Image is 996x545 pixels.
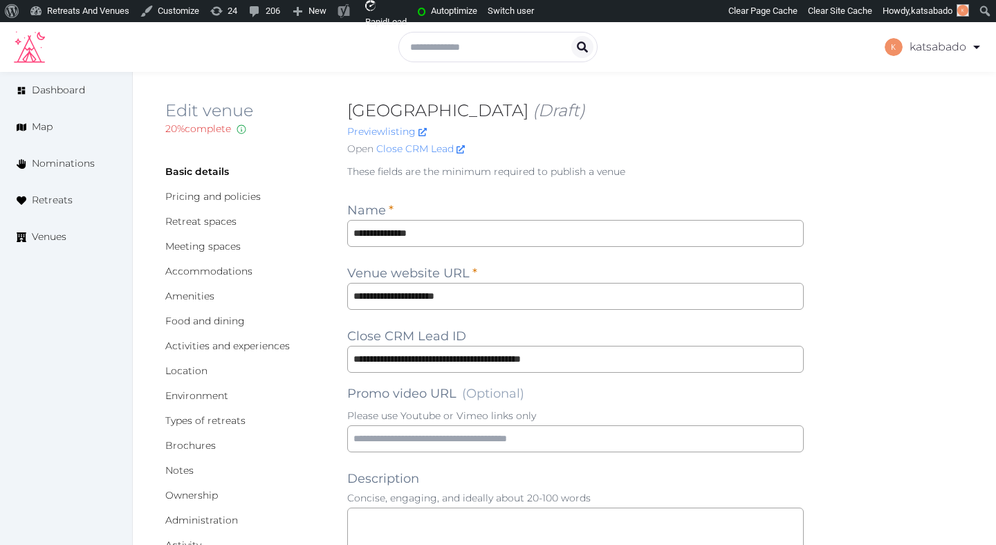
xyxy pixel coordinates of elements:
span: Retreats [32,193,73,207]
a: Notes [165,464,194,477]
label: Name [347,201,394,220]
h2: Edit venue [165,100,325,122]
a: Accommodations [165,265,252,277]
a: Food and dining [165,315,245,327]
a: Activities and experiences [165,340,290,352]
a: Basic details [165,165,229,178]
a: Close CRM Lead [376,142,465,156]
span: (Draft) [533,100,585,120]
span: Map [32,120,53,134]
p: Concise, engaging, and ideally about 20-100 words [347,491,804,505]
p: These fields are the minimum required to publish a venue [347,165,804,178]
span: (Optional) [462,386,524,401]
span: Clear Page Cache [728,6,797,16]
a: Previewlisting [347,125,427,138]
label: Description [347,469,419,488]
span: katsabado [911,6,952,16]
label: Promo video URL [347,384,524,403]
span: Open [347,142,373,156]
a: Amenities [165,290,214,302]
a: Environment [165,389,228,402]
a: Brochures [165,439,216,452]
label: Close CRM Lead ID [347,326,466,346]
a: Ownership [165,489,218,501]
a: Administration [165,514,238,526]
span: Clear Site Cache [808,6,872,16]
h2: [GEOGRAPHIC_DATA] [347,100,804,122]
label: Venue website URL [347,264,477,283]
a: Location [165,364,207,377]
a: Retreat spaces [165,215,237,228]
span: Dashboard [32,83,85,98]
a: katsabado [885,28,982,66]
a: Pricing and policies [165,190,261,203]
p: Please use Youtube or Vimeo links only [347,409,804,423]
a: Types of retreats [165,414,246,427]
span: Venues [32,230,66,244]
span: Nominations [32,156,95,171]
span: 20 % complete [165,122,231,135]
a: Meeting spaces [165,240,241,252]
